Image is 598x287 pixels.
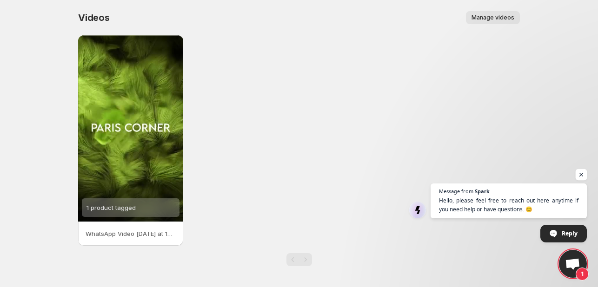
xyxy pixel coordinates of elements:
span: Reply [562,225,578,241]
span: Hello, please feel free to reach out here anytime if you need help or have questions. 😊 [439,196,578,214]
span: Spark [475,189,490,194]
span: Videos [78,12,110,23]
span: Manage videos [472,14,514,21]
span: 1 product tagged [86,204,136,211]
span: 1 [576,267,589,280]
span: Message from [439,189,473,194]
nav: Pagination [286,253,312,266]
div: Open chat [559,250,587,278]
p: WhatsApp Video [DATE] at 182842_ad7985db [86,229,176,238]
button: Manage videos [466,11,520,24]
